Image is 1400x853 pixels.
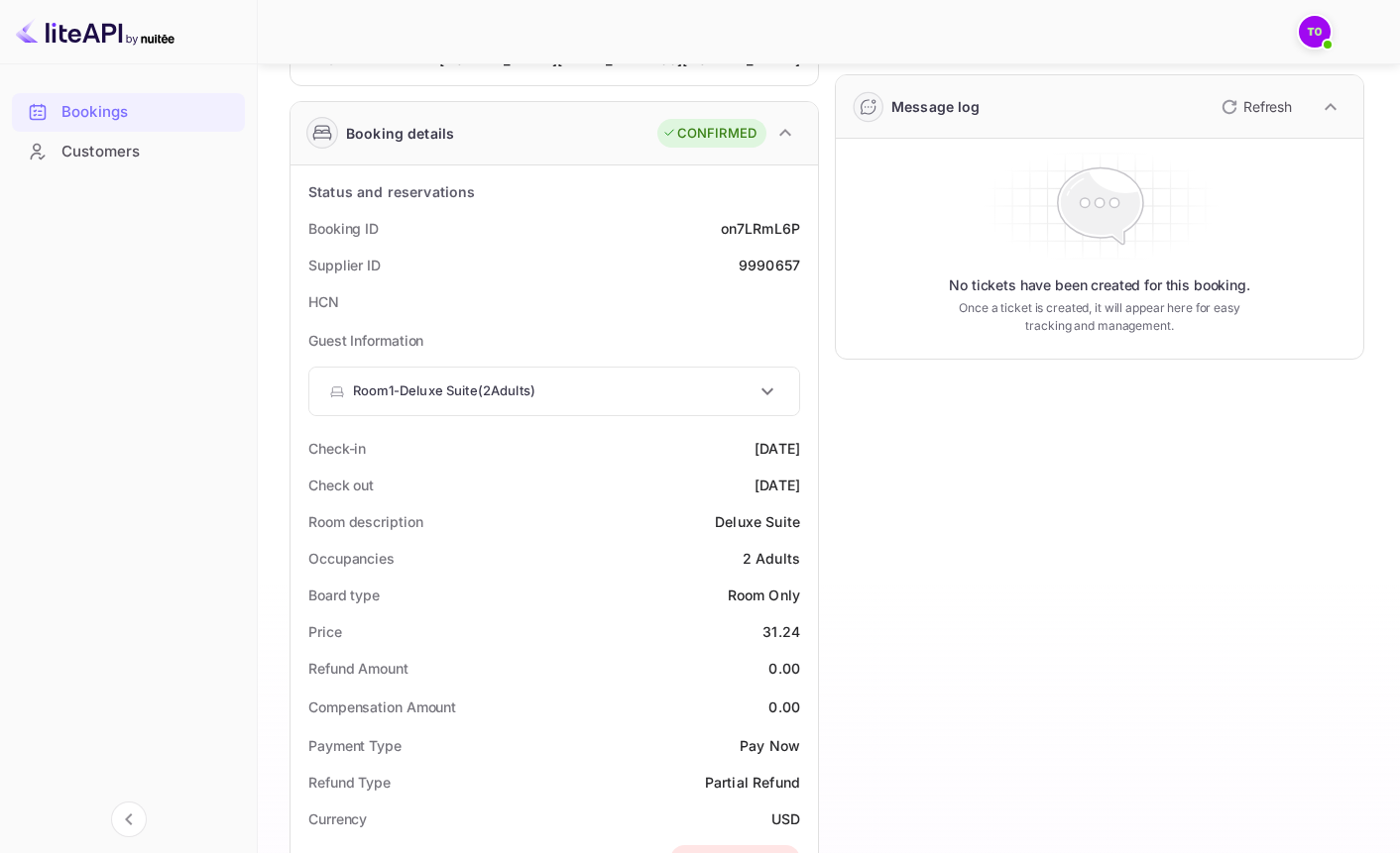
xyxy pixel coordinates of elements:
div: Compensation Amount [308,696,456,717]
div: Partial Refund [705,772,800,793]
div: Refund Type [308,772,391,793]
div: Customers [61,141,235,163]
div: Status and reservations [308,181,475,202]
div: USD [771,808,800,829]
div: Deluxe Suite [715,511,800,532]
p: Once a ticket is created, it will appear here for easy tracking and management. [959,299,1240,335]
p: Guest Information [308,330,800,351]
div: Occupancies [308,548,395,569]
div: 31.24 [762,621,800,642]
div: CONFIRMED [662,124,757,144]
div: Customers [12,133,245,171]
p: Room 1 - Deluxe Suite ( 2 Adults ) [353,381,535,401]
div: Room description [308,511,422,532]
div: on7LRmL6P [721,218,800,239]
div: Price [308,621,342,642]
div: 0.00 [768,658,800,679]
p: No tickets have been created for this booking. [949,275,1250,295]
div: Booking ID [308,218,379,239]
div: Bookings [61,101,235,124]
img: Traveloka3PS 02 [1299,16,1331,48]
div: Payment Type [308,735,402,756]
div: Check out [308,475,374,495]
a: Customers [12,133,245,169]
div: Currency [308,808,367,829]
button: Collapse navigation [111,801,147,837]
div: 0.00 [768,696,800,717]
div: Room Only [728,585,800,605]
a: Bookings [12,93,245,130]
div: Supplier ID [308,255,381,275]
div: [DATE] [755,438,800,459]
p: Refresh [1243,96,1292,117]
div: Message log [891,96,981,117]
div: Refund Amount [308,658,408,679]
div: HCN [308,291,339,312]
div: Board type [308,585,380,605]
div: Bookings [12,93,245,132]
div: Pay Now [740,735,800,756]
div: Room1-Deluxe Suite(2Adults) [309,368,799,415]
button: Refresh [1210,91,1300,123]
div: 2 Adults [743,548,800,569]
div: Booking details [346,123,454,144]
img: LiteAPI logo [16,16,175,48]
div: [DATE] [755,475,800,495]
div: 9990657 [739,255,800,275]
div: Check-in [308,438,366,459]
